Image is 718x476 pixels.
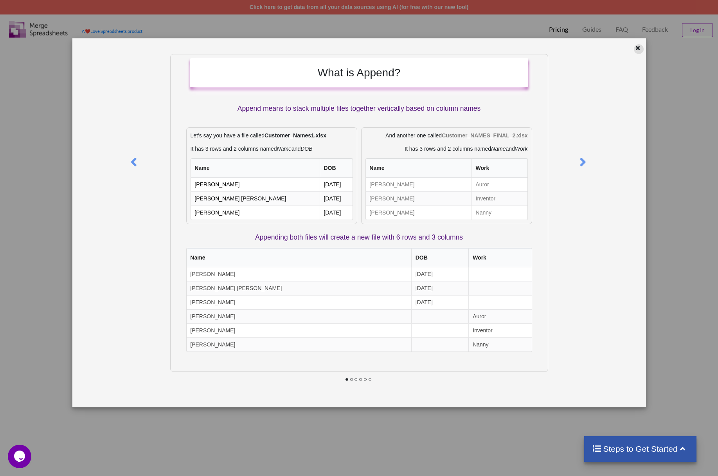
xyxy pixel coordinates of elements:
td: [PERSON_NAME] [366,191,471,206]
th: Work [471,159,527,178]
p: It has 3 rows and 2 columns named and [191,145,353,153]
iframe: chat widget [8,445,33,468]
td: [DATE] [411,267,468,281]
td: [DATE] [320,206,353,220]
p: Appending both files will create a new file with 6 rows and 3 columns [186,233,532,242]
th: Name [366,159,471,178]
td: Inventor [471,191,527,206]
h2: What is Append? [198,66,520,79]
h4: Steps to Get Started [592,444,689,454]
td: Auror [468,309,531,323]
i: Name [277,146,292,152]
td: Nanny [468,337,531,352]
td: [PERSON_NAME] [191,178,320,191]
th: Work [468,248,531,267]
td: [PERSON_NAME] [366,178,471,191]
th: Name [187,248,411,267]
td: [PERSON_NAME] [191,206,320,220]
td: [PERSON_NAME] [187,309,411,323]
th: Name [191,159,320,178]
td: [PERSON_NAME] [187,337,411,352]
td: [PERSON_NAME] [187,323,411,337]
td: [PERSON_NAME] [187,295,411,309]
p: And another one called [365,132,528,139]
td: [DATE] [411,281,468,295]
i: DOB [301,146,312,152]
td: [DATE] [320,178,353,191]
td: [PERSON_NAME] [PERSON_NAME] [187,281,411,295]
td: [DATE] [411,295,468,309]
b: Customer_Names1.xlsx [265,132,326,139]
td: Nanny [471,206,527,220]
p: It has 3 rows and 2 columns named and [365,145,528,153]
td: Inventor [468,323,531,337]
td: [PERSON_NAME] [PERSON_NAME] [191,191,320,206]
td: [DATE] [320,191,353,206]
i: Name [491,146,506,152]
p: Let's say you have a file called [191,132,353,139]
td: [PERSON_NAME] [366,206,471,220]
th: DOB [411,248,468,267]
th: DOB [320,159,353,178]
td: [PERSON_NAME] [187,267,411,281]
td: Auror [471,178,527,191]
p: Append means to stack multiple files together vertically based on column names [190,104,528,114]
b: Customer_NAMES_FINAL_2.xlsx [442,132,527,139]
i: Work [515,146,528,152]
